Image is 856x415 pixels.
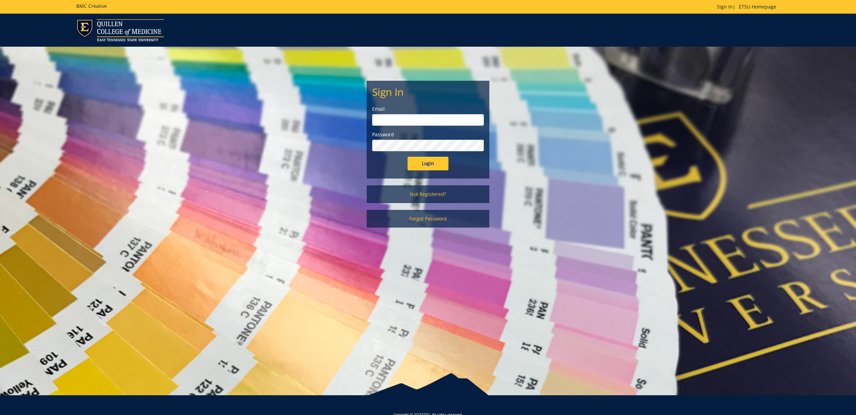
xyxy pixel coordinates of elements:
h2: Sign In [372,86,484,97]
h5: BMC Creative [76,3,107,9]
a: Not Registered? [367,185,489,203]
a: Forgot Password [367,210,489,228]
label: Password [372,131,484,138]
img: ETSU logo [76,19,164,41]
p: | [717,3,780,10]
label: Email [372,106,484,112]
input: Login [408,157,448,170]
a: Sign In [717,3,733,10]
a: ETSU Homepage [735,3,780,10]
